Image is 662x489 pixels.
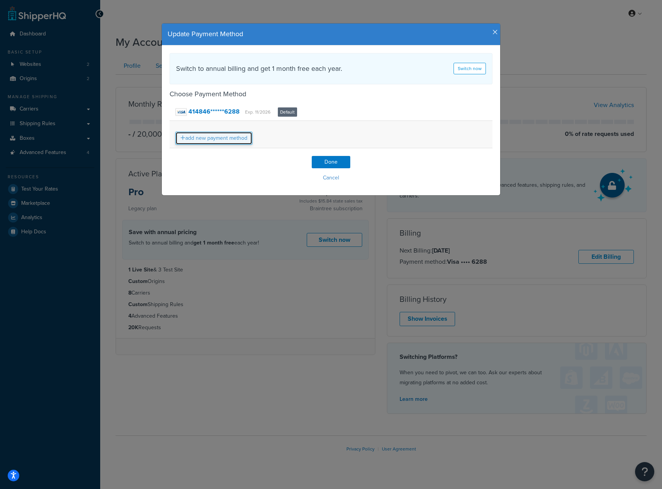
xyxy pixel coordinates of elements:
a: Switch now [454,63,486,74]
h4: Choose Payment Method [170,89,492,99]
a: add new payment method [175,132,252,145]
button: Cancel [170,172,492,184]
small: Exp. 11/2026 [245,109,271,116]
h4: Update Payment Method [168,29,494,39]
input: Done [312,156,350,168]
span: Default [278,107,297,117]
h4: Switch to annual billing and get 1 month free each year. [176,64,342,74]
img: visa.png [175,108,187,116]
